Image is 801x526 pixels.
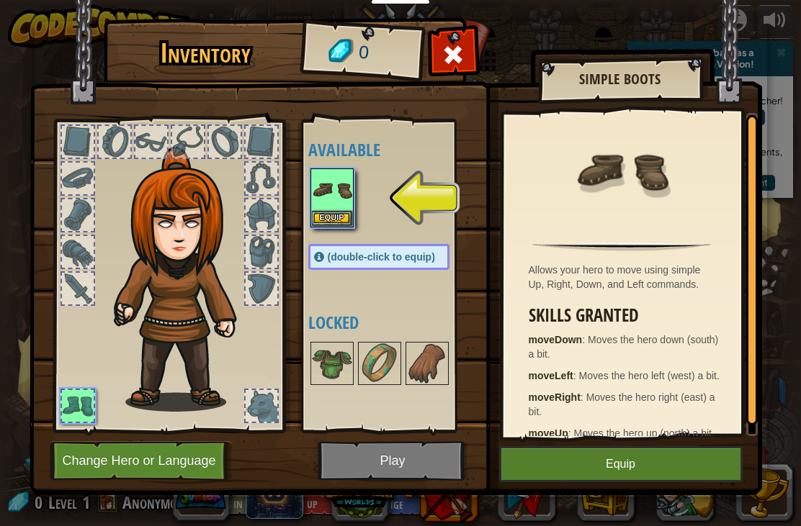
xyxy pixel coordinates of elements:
[50,441,233,481] button: Change Hero or Language
[312,343,352,384] img: portrait.png
[529,306,722,325] h3: Skills Granted
[114,38,297,68] h1: Inventory
[529,334,719,360] span: Moves the hero down (south) a bit.
[582,334,588,345] span: :
[357,40,370,66] span: 0
[107,147,262,412] img: hair_f2.png
[529,391,581,403] strong: moveRight
[359,343,400,384] img: portrait.png
[574,427,715,439] span: Moves the hero up (north) a bit.
[529,391,715,417] span: Moves the hero right (east) a bit.
[579,370,720,381] span: Moves the hero left (west) a bit.
[529,334,583,345] strong: moveDown
[529,263,722,291] div: Allows your hero to move using simple Up, Right, Down, and Left commands.
[552,71,688,87] h2: Simple Boots
[573,370,579,381] span: :
[575,124,668,217] img: portrait.png
[499,446,743,482] button: Equip
[532,242,710,251] img: hr.png
[568,427,574,439] span: :
[529,370,573,381] strong: moveLeft
[308,140,478,159] h4: Available
[328,251,435,263] span: (double-click to equip)
[312,170,352,210] img: portrait.png
[407,343,447,384] img: portrait.png
[308,313,478,332] h4: Locked
[312,211,352,226] button: Equip
[529,427,568,439] strong: moveUp
[581,391,586,403] span: :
